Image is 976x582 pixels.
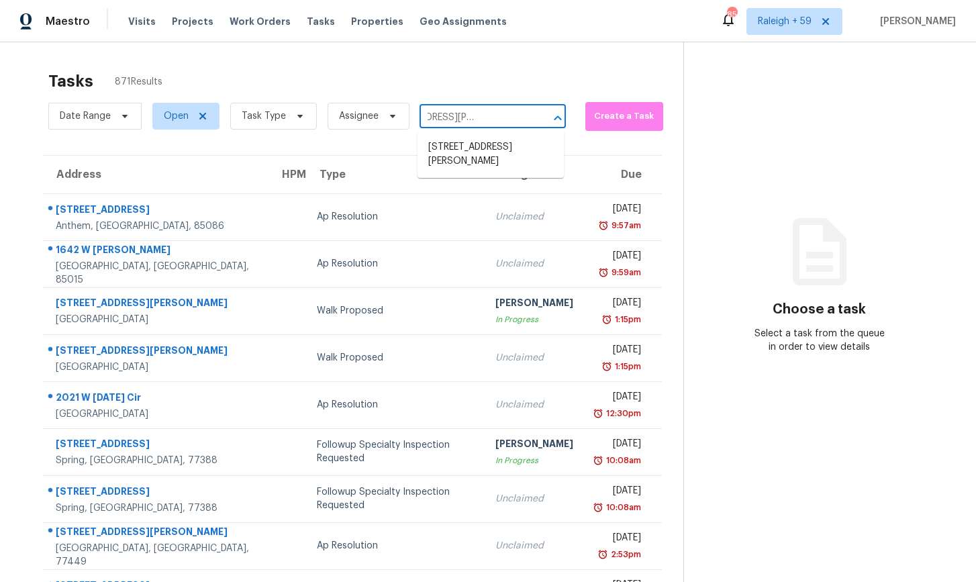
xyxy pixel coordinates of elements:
div: In Progress [495,313,573,326]
div: [STREET_ADDRESS][PERSON_NAME] [56,296,258,313]
div: Unclaimed [495,398,573,411]
span: Date Range [60,109,111,123]
div: Select a task from the queue in order to view details [752,327,887,354]
div: [GEOGRAPHIC_DATA] [56,313,258,326]
div: Ap Resolution [317,539,474,552]
div: 9:57am [609,219,641,232]
div: Ap Resolution [317,210,474,224]
div: Followup Specialty Inspection Requested [317,485,474,512]
div: Ap Resolution [317,398,474,411]
div: [PERSON_NAME] [495,296,573,313]
span: Properties [351,15,403,28]
div: 12:30pm [603,407,641,420]
div: [STREET_ADDRESS] [56,485,258,501]
span: Work Orders [230,15,291,28]
th: HPM [269,156,306,193]
div: Unclaimed [495,539,573,552]
span: 871 Results [115,75,162,89]
input: Search by address [420,107,528,128]
div: [DATE] [595,437,641,454]
div: [GEOGRAPHIC_DATA], [GEOGRAPHIC_DATA], 77449 [56,542,258,569]
div: [DATE] [595,296,641,313]
div: [PERSON_NAME] [495,437,573,454]
div: 1:15pm [612,360,641,373]
img: Overdue Alarm Icon [593,454,603,467]
div: [STREET_ADDRESS] [56,437,258,454]
span: [PERSON_NAME] [875,15,956,28]
div: 10:08am [603,501,641,514]
div: Spring, [GEOGRAPHIC_DATA], 77388 [56,501,258,515]
span: Tasks [307,17,335,26]
div: Followup Specialty Inspection Requested [317,438,474,465]
div: 854 [727,8,736,21]
div: [DATE] [595,531,641,548]
h3: Choose a task [773,303,866,316]
button: Close [548,109,567,128]
img: Overdue Alarm Icon [601,360,612,373]
div: [STREET_ADDRESS][PERSON_NAME] [56,344,258,360]
div: [DATE] [595,390,641,407]
span: Assignee [339,109,379,123]
div: 9:59am [609,266,641,279]
span: Task Type [242,109,286,123]
img: Overdue Alarm Icon [597,548,608,561]
div: [GEOGRAPHIC_DATA], [GEOGRAPHIC_DATA], 85015 [56,260,258,287]
div: [GEOGRAPHIC_DATA] [56,407,258,421]
div: 1:15pm [612,313,641,326]
div: 2:53pm [608,548,641,561]
div: Spring, [GEOGRAPHIC_DATA], 77388 [56,454,258,467]
div: 10:08am [603,454,641,467]
th: Address [43,156,269,193]
div: [DATE] [595,202,641,219]
img: Overdue Alarm Icon [601,313,612,326]
span: Create a Task [592,109,656,124]
div: [STREET_ADDRESS] [56,203,258,220]
div: 2021 W [DATE] Cir [56,391,258,407]
div: In Progress [495,454,573,467]
img: Overdue Alarm Icon [593,501,603,514]
span: Projects [172,15,213,28]
h2: Tasks [48,75,93,88]
div: Anthem, [GEOGRAPHIC_DATA], 85086 [56,220,258,233]
div: Unclaimed [495,492,573,505]
div: Walk Proposed [317,351,474,365]
img: Overdue Alarm Icon [593,407,603,420]
div: [STREET_ADDRESS][PERSON_NAME] [56,525,258,542]
span: Open [164,109,189,123]
span: Visits [128,15,156,28]
div: [DATE] [595,343,641,360]
img: Overdue Alarm Icon [598,266,609,279]
li: [STREET_ADDRESS][PERSON_NAME] [418,136,564,173]
div: Unclaimed [495,257,573,271]
div: Walk Proposed [317,304,474,318]
th: Due [584,156,662,193]
span: Raleigh + 59 [758,15,812,28]
div: [GEOGRAPHIC_DATA] [56,360,258,374]
div: Ap Resolution [317,257,474,271]
span: Geo Assignments [420,15,507,28]
div: [DATE] [595,249,641,266]
th: Type [306,156,485,193]
button: Create a Task [585,102,663,131]
img: Overdue Alarm Icon [598,219,609,232]
div: [DATE] [595,484,641,501]
div: 1642 W [PERSON_NAME] [56,243,258,260]
span: Maestro [46,15,90,28]
div: Unclaimed [495,210,573,224]
div: Unclaimed [495,351,573,365]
